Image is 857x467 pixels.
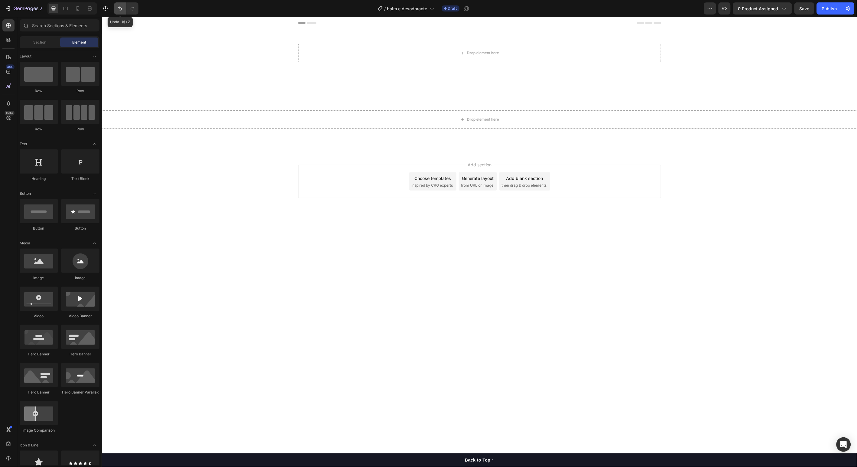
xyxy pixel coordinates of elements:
div: Row [61,88,99,94]
div: Row [20,126,58,132]
div: Video [20,313,58,319]
span: Text [20,141,27,147]
span: Add section [363,145,392,151]
div: Hero Banner Parallax [61,390,99,395]
span: Toggle open [90,189,99,198]
span: Element [72,40,86,45]
span: from URL or image [359,166,392,171]
div: Button [61,226,99,231]
button: 7 [2,2,45,15]
p: 7 [40,5,42,12]
span: then drag & drop elements [400,166,445,171]
div: Generate layout [360,158,392,165]
div: Heading [20,176,58,181]
span: Button [20,191,31,196]
div: Text Block [61,176,99,181]
div: Drop element here [365,100,398,105]
span: Toggle open [90,51,99,61]
div: Button [20,226,58,231]
div: Image [20,275,58,281]
span: balm e desodorante [387,5,427,12]
div: Undo/Redo [114,2,138,15]
button: Publish [817,2,842,15]
span: / [385,5,386,12]
div: Row [20,88,58,94]
div: Publish [822,5,837,12]
span: Media [20,240,30,246]
button: 0 product assigned [733,2,792,15]
span: Toggle open [90,238,99,248]
input: Search Sections & Elements [20,19,99,31]
div: Open Intercom Messenger [836,437,851,452]
div: Image Comparison [20,428,58,433]
span: Icon & Line [20,443,38,448]
span: Layout [20,54,31,59]
button: Save [794,2,814,15]
div: Hero Banner [20,390,58,395]
span: Draft [448,6,457,11]
div: Add blank section [404,158,441,165]
div: Drop element here [365,34,398,38]
span: Save [800,6,810,11]
div: Row [61,126,99,132]
span: Section [34,40,47,45]
div: Video Banner [61,313,99,319]
span: Toggle open [90,440,99,450]
span: inspired by CRO experts [310,166,351,171]
div: Hero Banner [61,351,99,357]
div: Choose templates [313,158,349,165]
div: Hero Banner [20,351,58,357]
span: 0 product assigned [738,5,778,12]
div: Beta [5,111,15,116]
div: Image [61,275,99,281]
span: Toggle open [90,139,99,149]
div: Back to Top ↑ [363,440,392,446]
div: 450 [6,64,15,69]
